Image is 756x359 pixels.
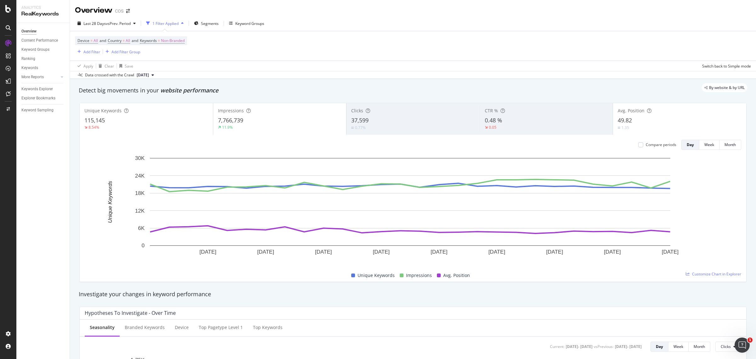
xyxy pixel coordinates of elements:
[84,116,105,124] span: 115,145
[604,249,621,255] text: [DATE]
[646,142,676,147] div: Compare periods
[702,83,747,92] div: legacy label
[662,249,679,255] text: [DATE]
[21,46,65,53] a: Keyword Groups
[117,61,133,71] button: Save
[112,49,140,55] div: Add Filter Group
[485,108,498,114] span: CTR %
[485,116,502,124] span: 0.48 %
[704,142,714,147] div: Week
[175,324,189,331] div: Device
[134,71,157,79] button: [DATE]
[681,140,699,150] button: Day
[687,142,694,147] div: Day
[94,36,98,45] span: All
[107,181,113,223] text: Unique Keywords
[618,127,620,129] img: Equal
[21,107,65,114] a: Keyword Sampling
[21,56,65,62] a: Ranking
[21,95,55,102] div: Explorer Bookmarks
[83,21,106,26] span: Last 28 Days
[161,36,185,45] span: Non-Branded
[373,249,390,255] text: [DATE]
[135,155,145,161] text: 30K
[77,38,89,43] span: Device
[443,272,470,279] span: Avg. Position
[700,61,751,71] button: Switch back to Simple mode
[615,344,642,349] div: [DATE] - [DATE]
[699,140,719,150] button: Week
[199,324,243,331] div: Top Pagetype Level 1
[125,324,165,331] div: Branded Keywords
[355,125,366,130] div: 0.77%
[90,324,115,331] div: Seasonality
[115,8,123,14] div: COS
[656,344,663,349] div: Day
[351,127,354,129] img: Equal
[692,271,741,277] span: Customize Chart in Explorer
[618,108,644,114] span: Avg. Position
[724,142,736,147] div: Month
[79,290,747,298] div: Investigate your changes in keyword performance
[21,65,38,71] div: Keywords
[21,5,65,10] div: Analytics
[126,9,130,13] div: arrow-right-arrow-left
[686,271,741,277] a: Customize Chart in Explorer
[135,190,145,196] text: 18K
[21,107,54,114] div: Keyword Sampling
[21,28,65,35] a: Overview
[406,272,432,279] span: Impressions
[594,344,614,349] div: vs Previous :
[218,116,243,124] span: 7,766,739
[719,140,741,150] button: Month
[85,310,176,316] div: Hypotheses to Investigate - Over Time
[126,36,130,45] span: All
[21,37,65,44] a: Content Performance
[85,72,134,78] div: Data crossed with the Crawl
[84,108,122,114] span: Unique Keywords
[253,324,283,331] div: Top Keywords
[488,249,505,255] text: [DATE]
[351,108,363,114] span: Clicks
[75,18,138,28] button: Last 28 DaysvsPrev. Period
[218,108,244,114] span: Impressions
[21,74,44,80] div: More Reports
[108,38,122,43] span: Country
[135,173,145,179] text: 24K
[106,21,131,26] span: vs Prev. Period
[21,46,49,53] div: Keyword Groups
[135,208,145,214] text: 12K
[735,338,750,353] iframe: Intercom live chat
[694,344,705,349] div: Month
[650,342,668,352] button: Day
[21,56,35,62] div: Ranking
[689,342,710,352] button: Month
[85,155,735,264] svg: A chart.
[75,48,100,56] button: Add Filter
[358,272,395,279] span: Unique Keywords
[75,5,112,16] div: Overview
[226,18,267,28] button: Keyword Groups
[618,116,632,124] span: 49.82
[103,48,140,56] button: Add Filter Group
[21,10,65,18] div: RealKeywords
[21,74,59,80] a: More Reports
[137,72,149,78] span: 2025 Aug. 16th
[21,65,65,71] a: Keywords
[702,63,751,69] div: Switch back to Simple mode
[132,38,138,43] span: and
[199,249,216,255] text: [DATE]
[140,38,157,43] span: Keywords
[315,249,332,255] text: [DATE]
[431,249,448,255] text: [DATE]
[21,28,37,35] div: Overview
[351,116,369,124] span: 37,599
[235,21,264,26] div: Keyword Groups
[144,18,186,28] button: 1 Filter Applied
[21,86,53,92] div: Keywords Explorer
[21,37,58,44] div: Content Performance
[125,63,133,69] div: Save
[105,63,114,69] div: Clear
[621,125,629,130] div: 1.35
[566,344,593,349] div: [DATE] - [DATE]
